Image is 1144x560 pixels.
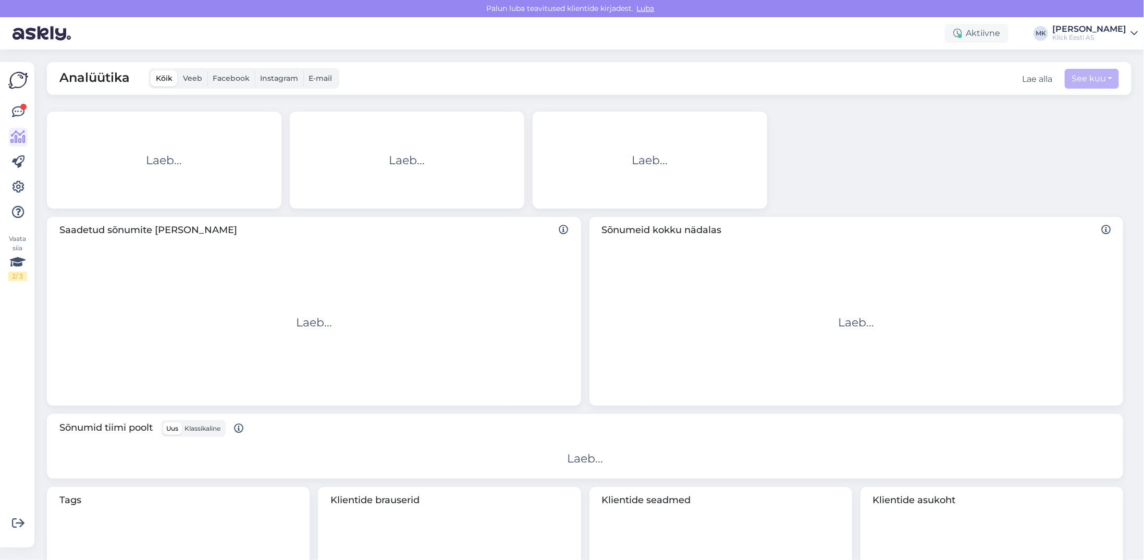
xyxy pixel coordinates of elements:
[634,4,658,13] span: Luba
[184,424,220,432] span: Klassikaline
[632,152,668,169] div: Laeb...
[8,272,27,281] div: 2 / 3
[1052,33,1126,42] div: Klick Eesti AS
[296,314,332,331] div: Laeb...
[59,68,130,89] span: Analüütika
[260,74,298,83] span: Instagram
[1034,26,1048,41] div: MK
[1052,25,1138,42] a: [PERSON_NAME]Klick Eesti AS
[330,493,568,507] span: Klientide brauserid
[1052,25,1126,33] div: [PERSON_NAME]
[567,450,603,467] div: Laeb...
[873,493,1111,507] span: Klientide asukoht
[59,223,569,237] span: Saadetud sõnumite [PERSON_NAME]
[166,424,178,432] span: Uus
[8,70,28,90] img: Askly Logo
[309,74,332,83] span: E-mail
[602,223,1111,237] span: Sõnumeid kokku nädalas
[602,493,840,507] span: Klientide seadmed
[8,234,27,281] div: Vaata siia
[156,74,173,83] span: Kõik
[146,152,182,169] div: Laeb...
[1022,73,1052,86] button: Lae alla
[213,74,250,83] span: Facebook
[183,74,202,83] span: Veeb
[945,24,1008,43] div: Aktiivne
[389,152,425,169] div: Laeb...
[59,493,297,507] span: Tags
[838,314,874,331] div: Laeb...
[1065,69,1119,89] button: See kuu
[59,420,243,437] span: Sõnumid tiimi poolt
